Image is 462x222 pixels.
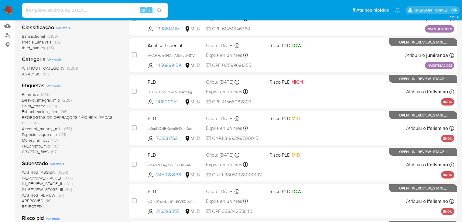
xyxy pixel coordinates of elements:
[395,8,400,13] a: Notificações
[356,7,389,13] span: Atalhos rápidos
[451,7,457,13] a: Sair
[22,6,168,14] input: Pesquise usuários ou casos...
[449,14,459,19] span: 3.154.0
[149,7,150,13] span: s
[415,7,449,13] p: matias.logusso@mercadopago.com.br
[140,7,145,13] span: Alt
[153,6,166,15] button: search-icon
